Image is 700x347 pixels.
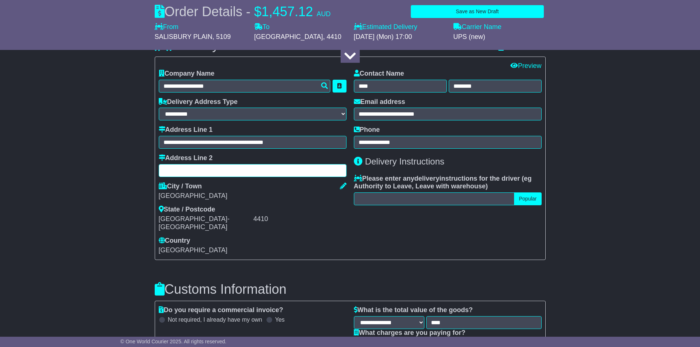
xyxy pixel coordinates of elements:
label: Phone [354,126,380,134]
label: Address Line 2 [159,154,213,162]
span: Delivery Instructions [365,156,444,166]
label: What charges are you paying for? [354,329,466,337]
a: Preview [510,62,541,69]
label: Do you require a commercial invoice? [159,306,283,314]
label: Email address [354,98,405,106]
span: SALISBURY PLAIN [155,33,212,40]
label: City / Town [159,182,202,191]
label: Delivery Address Type [159,98,238,106]
label: Country [159,237,190,245]
span: 1,457.12 [262,4,313,19]
div: 4410 [254,215,347,223]
div: [GEOGRAPHIC_DATA] [159,192,347,200]
label: To [254,23,270,31]
span: [GEOGRAPHIC_DATA] [254,33,323,40]
label: Please enter any instructions for the driver ( ) [354,175,542,191]
label: Carrier Name [453,23,502,31]
div: [DATE] (Mon) 17:00 [354,33,446,41]
h3: Customs Information [155,282,546,297]
span: AUD [317,10,331,18]
label: Not required, I already have my own [168,316,262,323]
label: Yes [275,316,285,323]
span: $ [254,4,262,19]
button: Save as New Draft [411,5,543,18]
span: , 4410 [323,33,341,40]
div: Order Details - [155,4,331,19]
label: State / Postcode [159,206,215,214]
span: [GEOGRAPHIC_DATA] [159,246,227,254]
label: Estimated Delivery [354,23,446,31]
span: , 5109 [212,33,231,40]
div: UPS (new) [453,33,546,41]
div: [GEOGRAPHIC_DATA]-[GEOGRAPHIC_DATA] [159,215,252,231]
label: What is the total value of the goods? [354,306,473,314]
label: Company Name [159,70,215,78]
span: eg Authority to Leave, Leave with warehouse [354,175,532,190]
span: © One World Courier 2025. All rights reserved. [121,339,227,344]
button: Popular [514,192,541,205]
span: delivery [414,175,439,182]
label: Contact Name [354,70,404,78]
label: From [155,23,179,31]
label: Address Line 1 [159,126,213,134]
